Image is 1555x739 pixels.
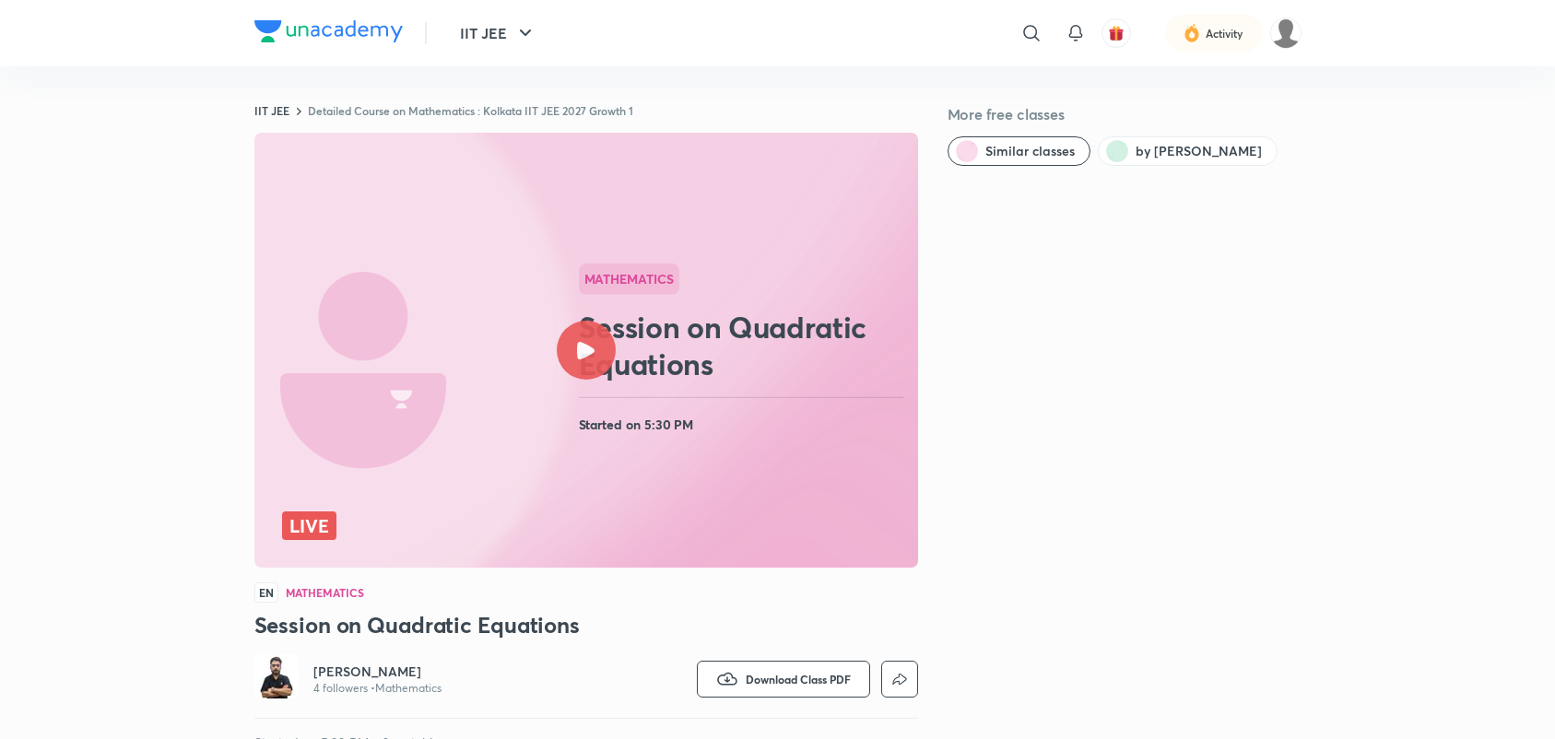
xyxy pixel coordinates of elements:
[286,587,364,598] h4: Mathematics
[746,672,851,686] span: Download Class PDF
[1108,25,1125,41] img: avatar
[579,309,911,382] h2: Session on Quadratic Equations
[254,610,918,639] h3: Session on Quadratic Equations
[308,103,633,118] a: Detailed Course on Mathematics : Kolkata IIT JEE 2027 Growth 1
[313,663,442,681] a: [PERSON_NAME]
[1101,18,1131,48] button: avatar
[449,15,548,52] button: IIT JEE
[254,654,299,703] a: Avatar
[579,413,911,437] h4: Started on 5:30 PM
[313,681,442,696] p: 4 followers • Mathematics
[1098,136,1278,166] button: by Ramanuj Sarkar
[254,20,403,47] a: Company Logo
[254,582,278,603] span: EN
[948,136,1090,166] button: Similar classes
[1184,22,1200,44] img: activity
[1136,142,1262,160] span: by Ramanuj Sarkar
[254,654,299,698] img: Avatar
[254,20,403,42] img: Company Logo
[985,142,1075,160] span: Similar classes
[948,103,1302,125] h5: More free classes
[1270,18,1302,49] img: snigdha
[697,661,870,698] button: Download Class PDF
[254,103,289,118] a: IIT JEE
